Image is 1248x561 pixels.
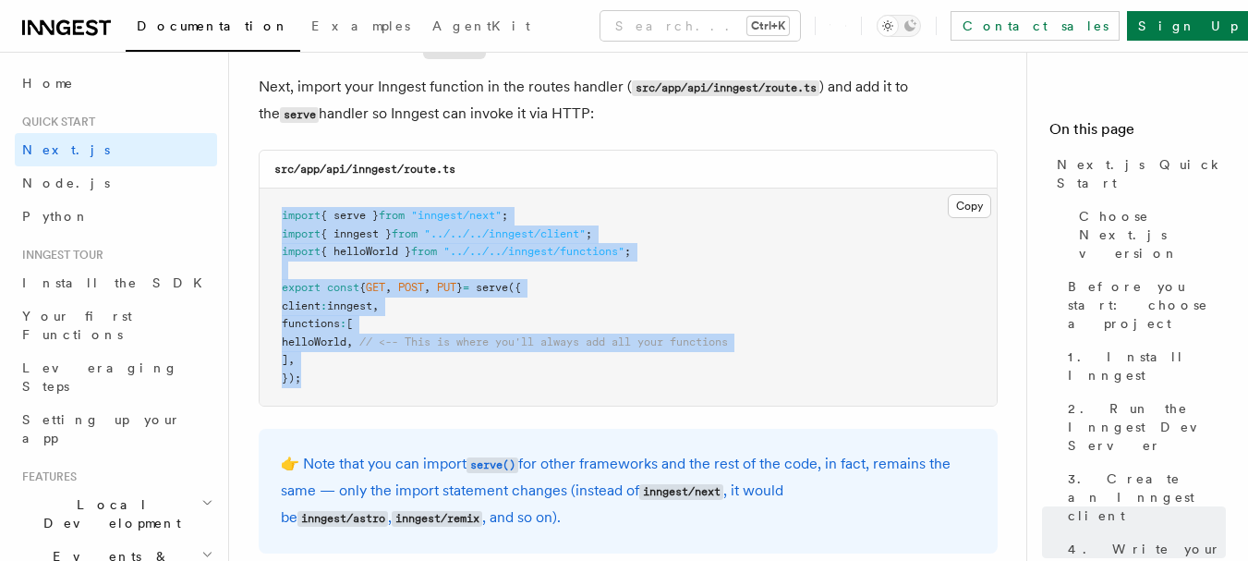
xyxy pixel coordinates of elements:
[366,281,385,294] span: GET
[22,142,110,157] span: Next.js
[126,6,300,52] a: Documentation
[15,133,217,166] a: Next.js
[15,248,103,262] span: Inngest tour
[1049,148,1226,200] a: Next.js Quick Start
[359,281,366,294] span: {
[340,317,346,330] span: :
[1079,207,1226,262] span: Choose Next.js version
[508,281,521,294] span: ({
[877,15,921,37] button: Toggle dark mode
[15,166,217,200] a: Node.js
[327,299,372,312] span: inngest
[321,209,379,222] span: { serve }
[456,281,463,294] span: }
[280,107,319,123] code: serve
[951,11,1120,41] a: Contact sales
[137,18,289,33] span: Documentation
[321,227,392,240] span: { inngest }
[1068,277,1226,333] span: Before you start: choose a project
[22,360,178,394] span: Leveraging Steps
[1057,155,1226,192] span: Next.js Quick Start
[600,11,800,41] button: Search...Ctrl+K
[15,67,217,100] a: Home
[379,209,405,222] span: from
[359,335,728,348] span: // <-- This is where you'll always add all your functions
[1060,462,1226,532] a: 3. Create an Inngest client
[437,281,456,294] span: PUT
[282,227,321,240] span: import
[1072,200,1226,270] a: Choose Next.js version
[281,451,975,531] p: 👉 Note that you can import for other frameworks and the rest of the code, in fact, remains the sa...
[346,335,353,348] span: ,
[15,266,217,299] a: Install the SDK
[15,495,201,532] span: Local Development
[327,281,359,294] span: const
[392,227,418,240] span: from
[259,74,998,128] p: Next, import your Inngest function in the routes handler ( ) and add it to the handler so Inngest...
[1049,118,1226,148] h4: On this page
[15,470,77,484] span: Features
[15,403,217,455] a: Setting up your app
[639,484,723,500] code: inngest/next
[466,457,518,473] code: serve()
[1068,470,1226,525] span: 3. Create an Inngest client
[15,115,95,129] span: Quick start
[948,194,991,218] button: Copy
[15,351,217,403] a: Leveraging Steps
[476,281,508,294] span: serve
[586,227,592,240] span: ;
[502,209,508,222] span: ;
[443,245,624,258] span: "../../../inngest/functions"
[282,317,340,330] span: functions
[421,6,541,50] a: AgentKit
[22,74,74,92] span: Home
[1060,270,1226,340] a: Before you start: choose a project
[15,299,217,351] a: Your first Functions
[288,353,295,366] span: ,
[1068,399,1226,455] span: 2. Run the Inngest Dev Server
[22,309,132,342] span: Your first Functions
[321,245,411,258] span: { helloWorld }
[747,17,789,35] kbd: Ctrl+K
[411,245,437,258] span: from
[22,176,110,190] span: Node.js
[424,281,430,294] span: ,
[432,18,530,33] span: AgentKit
[346,317,353,330] span: [
[282,335,346,348] span: helloWorld
[282,245,321,258] span: import
[632,80,819,96] code: src/app/api/inngest/route.ts
[1068,348,1226,384] span: 1. Install Inngest
[463,281,469,294] span: =
[398,281,424,294] span: POST
[372,299,379,312] span: ,
[297,511,388,527] code: inngest/astro
[311,18,410,33] span: Examples
[282,372,301,384] span: });
[411,209,502,222] span: "inngest/next"
[282,353,288,366] span: ]
[392,511,482,527] code: inngest/remix
[15,488,217,540] button: Local Development
[22,209,90,224] span: Python
[385,281,392,294] span: ,
[1060,340,1226,392] a: 1. Install Inngest
[22,412,181,445] span: Setting up your app
[282,281,321,294] span: export
[466,455,518,472] a: serve()
[424,227,586,240] span: "../../../inngest/client"
[321,299,327,312] span: :
[15,200,217,233] a: Python
[282,209,321,222] span: import
[624,245,631,258] span: ;
[22,275,213,290] span: Install the SDK
[300,6,421,50] a: Examples
[282,299,321,312] span: client
[1060,392,1226,462] a: 2. Run the Inngest Dev Server
[274,163,455,176] code: src/app/api/inngest/route.ts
